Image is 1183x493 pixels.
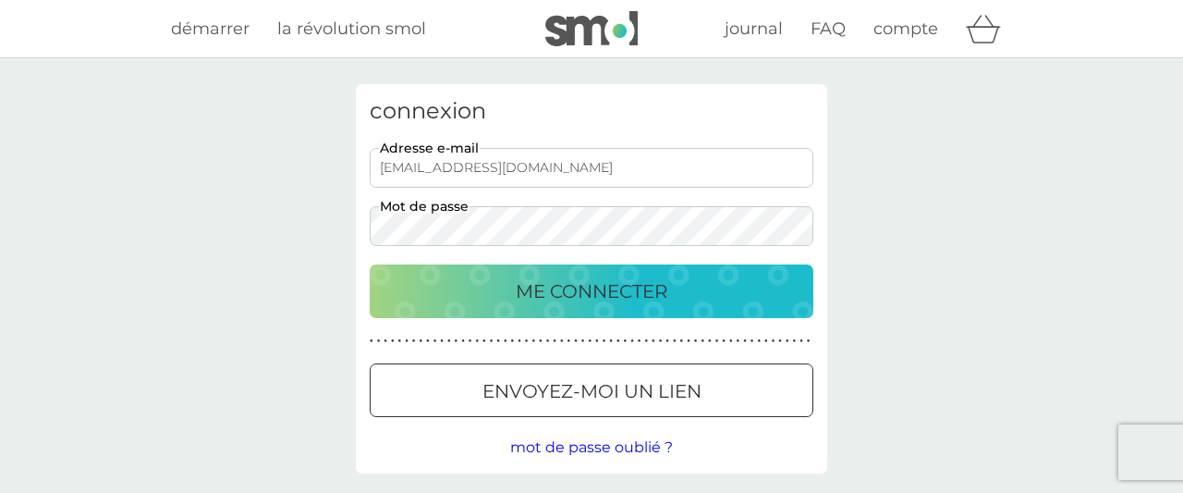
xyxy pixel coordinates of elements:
p: ● [531,337,535,346]
p: ● [377,337,381,346]
p: ● [370,337,373,346]
p: ● [715,337,719,346]
a: FAQ [811,16,846,43]
p: ● [638,337,641,346]
p: ● [539,337,543,346]
p: ● [384,337,387,346]
a: démarrer [171,16,250,43]
p: ● [764,337,768,346]
p: ● [455,337,458,346]
p: ● [609,337,613,346]
p: ● [708,337,712,346]
p: ● [588,337,591,346]
h3: connexion [370,98,813,125]
p: ● [701,337,704,346]
p: ● [778,337,782,346]
p: ● [595,337,599,346]
p: ● [757,337,761,346]
span: journal [725,18,783,39]
a: la révolution smol [277,16,426,43]
p: ● [567,337,571,346]
p: ● [391,337,395,346]
button: ME CONNECTER [370,265,813,318]
p: ● [624,337,628,346]
p: ● [673,337,677,346]
span: démarrer [171,18,250,39]
p: ● [799,337,803,346]
p: ● [630,337,634,346]
p: ● [433,337,437,346]
p: ● [398,337,402,346]
p: ● [419,337,422,346]
button: envoyez-moi un lien [370,364,813,417]
span: FAQ [811,18,846,39]
p: ● [772,337,775,346]
p: ● [426,337,430,346]
a: compte [873,16,938,43]
p: ● [553,337,556,346]
p: ● [722,337,726,346]
p: ● [546,337,550,346]
p: ● [737,337,740,346]
p: ● [511,337,515,346]
p: ● [786,337,789,346]
p: ● [440,337,444,346]
p: ● [729,337,733,346]
button: mot de passe oublié ? [510,436,673,460]
p: ● [525,337,529,346]
p: ● [644,337,648,346]
p: ● [680,337,684,346]
p: ● [750,337,754,346]
p: ● [405,337,409,346]
p: ● [469,337,472,346]
p: ● [659,337,663,346]
p: ● [574,337,578,346]
p: envoyez-moi un lien [482,376,701,406]
p: ● [518,337,521,346]
p: ME CONNECTER [516,277,667,306]
div: panier [966,10,1012,47]
p: ● [652,337,655,346]
p: ● [490,337,494,346]
img: smol [545,11,638,46]
span: la révolution smol [277,18,426,39]
span: mot de passe oublié ? [510,438,673,456]
p: ● [603,337,606,346]
p: ● [665,337,669,346]
p: ● [616,337,620,346]
p: ● [504,337,507,346]
p: ● [412,337,416,346]
p: ● [447,337,451,346]
p: ● [482,337,486,346]
p: ● [475,337,479,346]
p: ● [560,337,564,346]
a: journal [725,16,783,43]
p: ● [687,337,690,346]
p: ● [694,337,698,346]
p: ● [793,337,797,346]
p: ● [743,337,747,346]
p: ● [807,337,811,346]
p: ● [461,337,465,346]
p: ● [496,337,500,346]
span: compte [873,18,938,39]
p: ● [581,337,585,346]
